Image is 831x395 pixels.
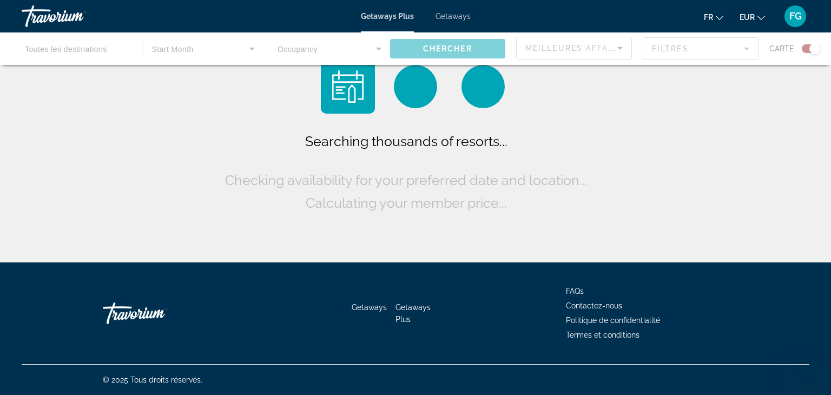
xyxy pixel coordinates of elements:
span: Searching thousands of resorts... [305,133,507,149]
span: © 2025 Tous droits réservés. [103,376,202,384]
a: Politique de confidentialité [566,316,660,325]
span: FG [789,11,802,22]
a: Getaways [352,303,387,312]
a: FAQs [566,287,584,295]
a: Termes et conditions [566,331,639,339]
a: Getaways Plus [361,12,414,21]
span: EUR [740,13,755,22]
a: Contactez-nous [566,301,622,310]
span: Checking availability for your preferred date and location... [225,172,588,188]
button: User Menu [781,5,809,28]
button: Change language [704,9,723,25]
span: fr [704,13,713,22]
a: Travorium [103,297,211,330]
span: Calculating your member price... [306,195,507,211]
a: Travorium [22,2,130,30]
a: Getaways Plus [395,303,431,324]
button: Change currency [740,9,765,25]
iframe: Bouton de lancement de la fenêtre de messagerie [788,352,822,386]
a: Getaways [436,12,471,21]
